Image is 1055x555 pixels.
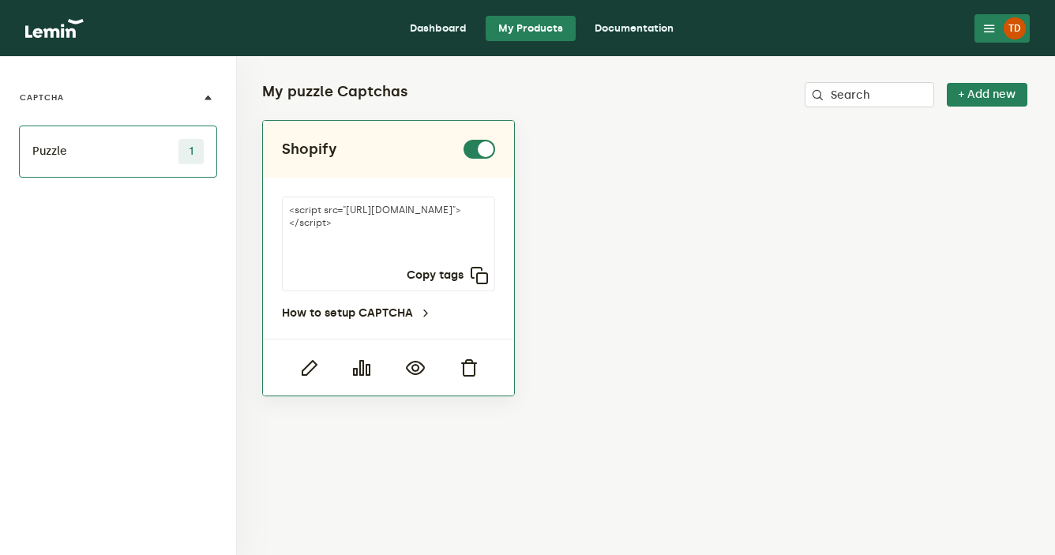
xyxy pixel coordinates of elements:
[282,307,432,320] a: How to setup CAPTCHA
[582,16,686,41] a: Documentation
[262,82,408,101] h2: My puzzle Captchas
[805,82,934,107] input: Search
[486,16,576,41] a: My Products
[178,139,204,164] span: 1
[19,69,217,126] button: CAPTCHA
[25,19,84,38] img: logo
[947,83,1027,107] button: + Add new
[282,140,337,159] h2: Shopify
[1004,17,1026,39] div: TD
[19,126,217,178] li: Puzzle
[407,266,489,285] button: Copy tags
[20,92,64,104] label: CAPTCHA
[974,14,1030,43] button: TD
[397,16,479,41] a: Dashboard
